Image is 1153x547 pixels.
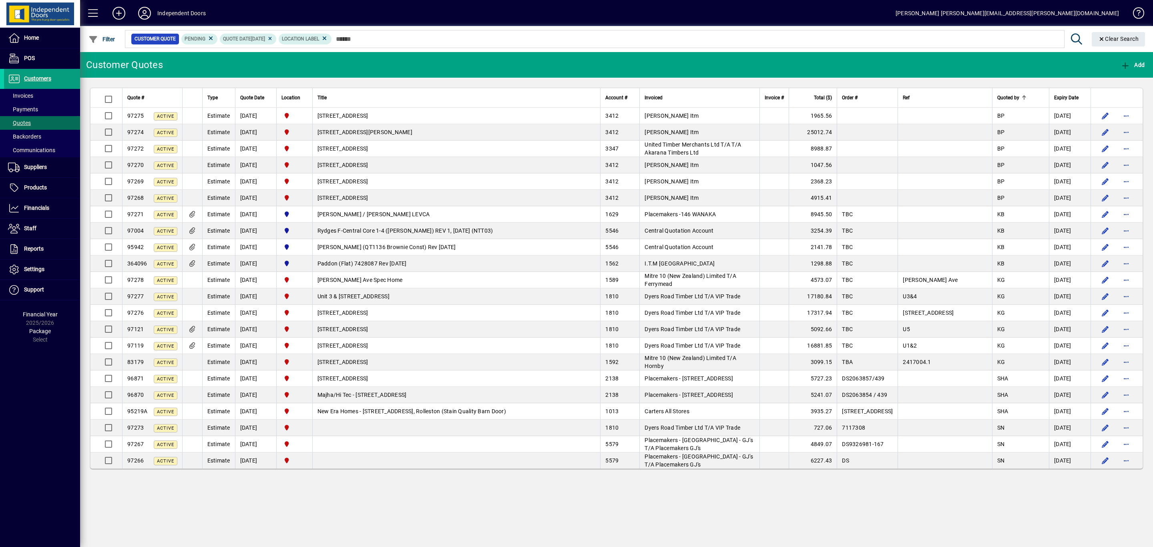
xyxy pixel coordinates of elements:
span: 97268 [127,195,144,201]
span: Mitre 10 (New Zealand) Limited T/A Hornby [645,355,736,369]
span: Quote date [223,36,251,42]
span: 1810 [605,310,619,316]
span: 364096 [127,260,147,267]
span: [STREET_ADDRESS] [317,145,368,152]
td: [DATE] [1049,124,1091,141]
span: Christchurch [281,144,307,153]
span: [PERSON_NAME] (QT1136 Brownie Const) Rev [DATE] [317,244,456,250]
span: Mitre 10 (New Zealand) Limited T/A Ferrymead [645,273,736,287]
button: More options [1120,142,1133,155]
span: Location [281,93,300,102]
span: [STREET_ADDRESS] [317,326,368,332]
span: Cromwell Central Otago [281,243,307,251]
td: [DATE] [1049,206,1091,223]
div: Invoiced [645,93,755,102]
button: Edit [1099,454,1112,467]
button: Filter [86,32,117,46]
div: Location [281,93,307,102]
span: Estimate [207,260,230,267]
span: TBC [842,227,853,234]
span: Placemakers -146 WANAKA [645,211,716,217]
td: [DATE] [1049,108,1091,124]
a: POS [4,48,80,68]
span: KB [997,227,1005,234]
td: [DATE] [235,141,276,157]
span: Quote Date [240,93,264,102]
span: Title [317,93,327,102]
span: Filter [88,36,115,42]
td: [DATE] [1049,321,1091,338]
a: Home [4,28,80,48]
span: [STREET_ADDRESS] [903,310,954,316]
span: Active [157,311,174,316]
span: [STREET_ADDRESS] [317,113,368,119]
td: [DATE] [235,338,276,354]
td: 25012.74 [789,124,837,141]
span: KB [997,260,1005,267]
button: Edit [1099,438,1112,450]
td: [DATE] [235,173,276,190]
td: [DATE] [1049,141,1091,157]
span: 1562 [605,260,619,267]
span: Total ($) [814,93,832,102]
button: Edit [1099,142,1112,155]
div: Expiry Date [1054,93,1086,102]
td: [DATE] [235,354,276,370]
span: 5546 [605,244,619,250]
span: Cromwell Central Otago [281,210,307,219]
button: More options [1120,241,1133,253]
span: Active [157,278,174,283]
span: KG [997,342,1005,349]
button: Edit [1099,290,1112,303]
button: More options [1120,372,1133,385]
span: TBC [842,310,853,316]
button: More options [1120,290,1133,303]
td: 8945.50 [789,206,837,223]
span: Christchurch [281,177,307,186]
span: U1&2 [903,342,917,349]
span: Estimate [207,162,230,168]
span: Estimate [207,326,230,332]
div: Quoted by [997,93,1044,102]
td: [DATE] [1049,157,1091,173]
span: 3412 [605,129,619,135]
button: More options [1120,356,1133,368]
td: 17317.94 [789,305,837,321]
td: [DATE] [1049,305,1091,321]
a: Payments [4,103,80,116]
span: Active [157,294,174,300]
div: Order # [842,93,893,102]
span: Active [157,229,174,234]
a: Reports [4,239,80,259]
span: [STREET_ADDRESS] [317,162,368,168]
span: [PERSON_NAME] Itm [645,129,699,135]
span: 5546 [605,227,619,234]
a: Invoices [4,89,80,103]
button: Edit [1099,175,1112,188]
span: 97119 [127,342,144,349]
td: 4573.07 [789,272,837,288]
span: TBC [842,211,853,217]
a: Products [4,178,80,198]
span: Active [157,261,174,267]
button: More options [1120,191,1133,204]
td: [DATE] [235,157,276,173]
span: Dyers Road Timber Ltd T/A VIP Trade [645,293,740,300]
span: [PERSON_NAME] Itm [645,178,699,185]
span: Location Label [282,36,319,42]
span: Rydges F-Central Core 1-4 ([PERSON_NAME]) REV 1, [DATE] (NTT03) [317,227,493,234]
span: KG [997,326,1005,332]
span: 1810 [605,326,619,332]
span: 3347 [605,145,619,152]
button: Edit [1099,208,1112,221]
span: 97269 [127,178,144,185]
span: Estimate [207,227,230,234]
span: 97270 [127,162,144,168]
span: Quote # [127,93,144,102]
td: [DATE] [1049,272,1091,288]
button: More options [1120,339,1133,352]
button: Edit [1099,421,1112,434]
td: [DATE] [1049,190,1091,206]
span: Financials [24,205,49,211]
button: More options [1120,388,1133,401]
